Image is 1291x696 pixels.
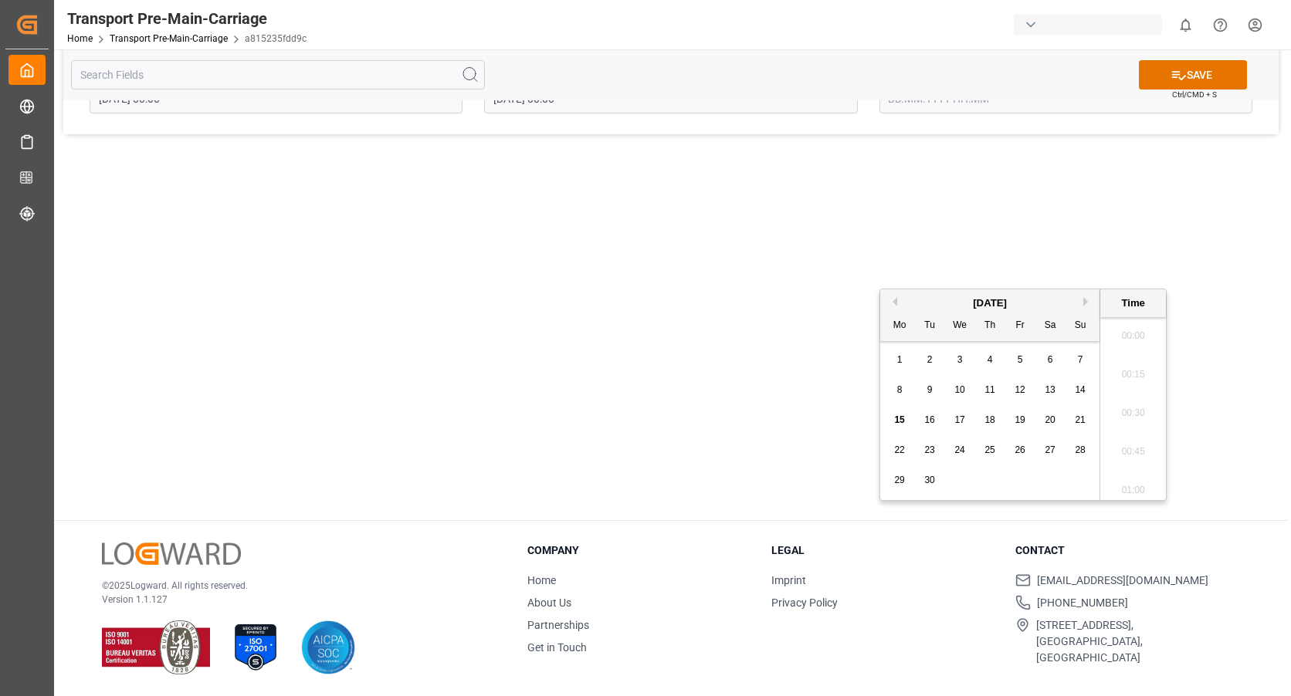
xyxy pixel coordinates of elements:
[920,380,940,400] div: Choose Tuesday, September 9th, 2025
[981,411,1000,430] div: Choose Thursday, September 18th, 2025
[1083,297,1093,306] button: Next Month
[110,33,228,44] a: Transport Pre-Main-Carriage
[984,444,995,455] span: 25
[229,620,283,674] img: ISO 27001 Certification
[102,620,210,674] img: ISO 9001 & ISO 14001 Certification
[1048,354,1053,365] span: 6
[1011,350,1030,370] div: Choose Friday, September 5th, 2025
[950,350,970,370] div: Choose Wednesday, September 3rd, 2025
[927,384,933,395] span: 9
[1078,354,1083,365] span: 7
[1011,316,1030,336] div: Fr
[885,345,1096,495] div: month 2025-09
[527,596,571,609] a: About Us
[527,542,752,559] h3: Company
[890,350,910,370] div: Choose Monday, September 1st, 2025
[771,596,838,609] a: Privacy Policy
[1041,350,1060,370] div: Choose Saturday, September 6th, 2025
[102,542,241,565] img: Logward Logo
[920,441,940,460] div: Choose Tuesday, September 23rd, 2025
[880,296,1100,311] div: [DATE]
[1071,350,1090,370] div: Choose Sunday, September 7th, 2025
[950,316,970,336] div: We
[890,471,910,490] div: Choose Monday, September 29th, 2025
[102,593,489,606] p: Version 1.1.127
[1041,411,1060,430] div: Choose Saturday, September 20th, 2025
[984,414,995,425] span: 18
[1011,411,1030,430] div: Choose Friday, September 19th, 2025
[1045,414,1055,425] span: 20
[1015,542,1240,559] h3: Contact
[1015,384,1025,395] span: 12
[1139,60,1247,90] button: SAVE
[984,384,995,395] span: 11
[1045,444,1055,455] span: 27
[988,354,993,365] span: 4
[890,316,910,336] div: Mo
[1011,441,1030,460] div: Choose Friday, September 26th, 2025
[1037,573,1208,589] span: [EMAIL_ADDRESS][DOMAIN_NAME]
[894,475,904,485] span: 29
[771,574,806,586] a: Imprint
[1168,8,1203,42] button: show 0 new notifications
[924,444,934,455] span: 23
[954,444,964,455] span: 24
[1037,595,1128,611] span: [PHONE_NUMBER]
[1075,414,1085,425] span: 21
[920,350,940,370] div: Choose Tuesday, September 2nd, 2025
[527,641,587,654] a: Get in Touch
[894,444,904,455] span: 22
[920,316,940,336] div: Tu
[1075,384,1085,395] span: 14
[67,33,93,44] a: Home
[1071,380,1090,400] div: Choose Sunday, September 14th, 2025
[71,60,485,90] input: Search Fields
[894,414,904,425] span: 15
[890,380,910,400] div: Choose Monday, September 8th, 2025
[1036,617,1240,666] span: [STREET_ADDRESS], [GEOGRAPHIC_DATA], [GEOGRAPHIC_DATA]
[1018,354,1023,365] span: 5
[920,471,940,490] div: Choose Tuesday, September 30th, 2025
[1015,444,1025,455] span: 26
[924,475,934,485] span: 30
[527,619,589,631] a: Partnerships
[1075,444,1085,455] span: 28
[771,542,996,559] h3: Legal
[67,7,307,30] div: Transport Pre-Main-Carriage
[950,411,970,430] div: Choose Wednesday, September 17th, 2025
[1045,384,1055,395] span: 13
[897,384,903,395] span: 8
[927,354,933,365] span: 2
[1011,380,1030,400] div: Choose Friday, September 12th, 2025
[954,414,964,425] span: 17
[954,384,964,395] span: 10
[301,620,355,674] img: AICPA SOC
[1071,441,1090,460] div: Choose Sunday, September 28th, 2025
[950,380,970,400] div: Choose Wednesday, September 10th, 2025
[890,441,910,460] div: Choose Monday, September 22nd, 2025
[527,574,556,586] a: Home
[888,297,897,306] button: Previous Month
[981,441,1000,460] div: Choose Thursday, September 25th, 2025
[1015,414,1025,425] span: 19
[924,414,934,425] span: 16
[102,579,489,593] p: © 2025 Logward. All rights reserved.
[1041,380,1060,400] div: Choose Saturday, September 13th, 2025
[981,316,1000,336] div: Th
[1203,8,1238,42] button: Help Center
[1071,316,1090,336] div: Su
[897,354,903,365] span: 1
[1041,441,1060,460] div: Choose Saturday, September 27th, 2025
[1104,296,1162,311] div: Time
[890,411,910,430] div: Choose Monday, September 15th, 2025
[1172,89,1217,100] span: Ctrl/CMD + S
[981,350,1000,370] div: Choose Thursday, September 4th, 2025
[920,411,940,430] div: Choose Tuesday, September 16th, 2025
[1071,411,1090,430] div: Choose Sunday, September 21st, 2025
[957,354,963,365] span: 3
